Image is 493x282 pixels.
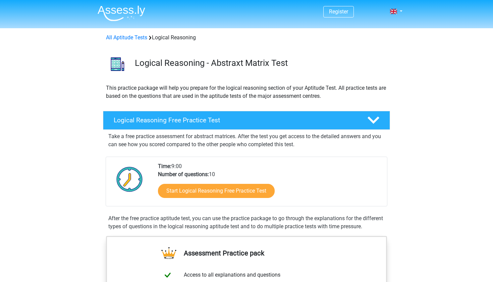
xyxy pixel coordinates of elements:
p: This practice package will help you prepare for the logical reasoning section of your Aptitude Te... [106,84,387,100]
img: Clock [113,162,147,196]
h4: Logical Reasoning Free Practice Test [114,116,357,124]
a: Logical Reasoning Free Practice Test [100,111,393,130]
b: Time: [158,163,171,169]
div: Logical Reasoning [103,34,390,42]
div: After the free practice aptitude test, you can use the practice package to go through the explana... [106,214,387,231]
p: Take a free practice assessment for abstract matrices. After the test you get access to the detai... [108,132,385,149]
a: All Aptitude Tests [106,34,147,41]
img: Assessly [98,5,145,21]
div: 9:00 10 [153,162,387,206]
a: Register [329,8,348,15]
h3: Logical Reasoning - Abstraxt Matrix Test [135,58,385,68]
img: logical reasoning [103,50,132,78]
a: Start Logical Reasoning Free Practice Test [158,184,275,198]
b: Number of questions: [158,171,209,177]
